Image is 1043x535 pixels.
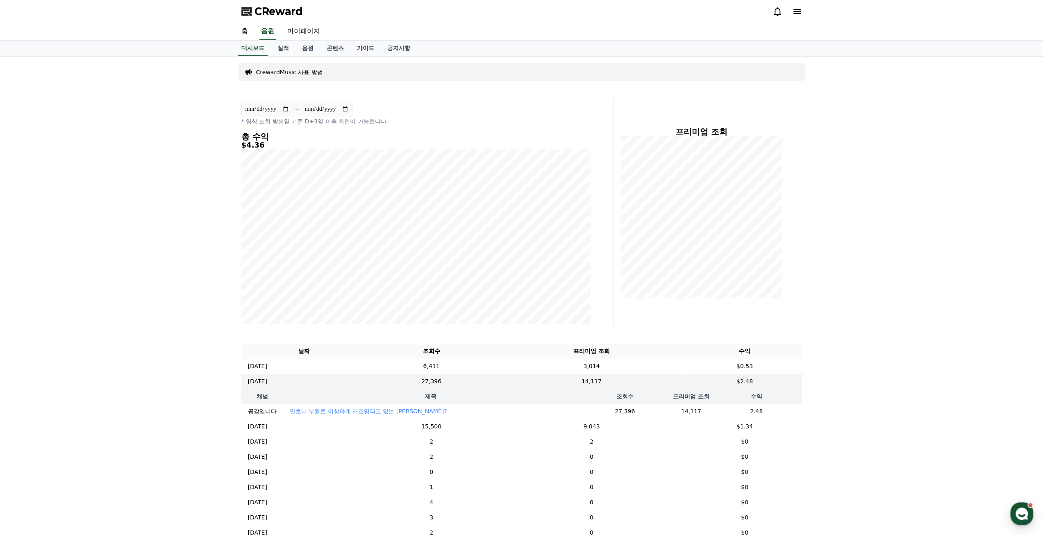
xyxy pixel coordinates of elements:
[687,495,802,510] td: $0
[241,5,303,18] a: CReward
[495,419,687,434] td: 9,043
[687,344,802,359] th: 수익
[235,23,255,40] a: 홈
[256,68,323,76] a: CrewardMusic 사용 방법
[671,404,711,419] td: 14,117
[687,480,802,495] td: $0
[367,374,496,389] td: 27,396
[281,23,327,40] a: 마이페이지
[241,132,591,141] h4: 총 수익
[248,362,267,371] p: [DATE]
[106,260,157,280] a: 설정
[579,389,671,404] th: 조회수
[711,389,802,404] th: 수익
[687,510,802,525] td: $0
[248,377,267,386] p: [DATE]
[495,495,687,510] td: 0
[248,468,267,476] p: [DATE]
[2,260,54,280] a: 홈
[687,374,802,389] td: $2.48
[320,41,350,56] a: 콘텐츠
[687,449,802,464] td: $0
[495,359,687,374] td: 3,014
[381,41,417,56] a: 공지사항
[495,510,687,525] td: 0
[367,344,496,359] th: 조회수
[495,464,687,480] td: 0
[687,434,802,449] td: $0
[687,464,802,480] td: $0
[495,480,687,495] td: 0
[241,141,591,149] h5: $4.36
[248,453,267,461] p: [DATE]
[367,464,496,480] td: 0
[620,127,782,136] h4: 프리미엄 조회
[248,422,267,431] p: [DATE]
[294,104,300,114] p: ~
[350,41,381,56] a: 가이드
[687,359,802,374] td: $0.53
[259,23,276,40] a: 음원
[26,272,31,279] span: 홈
[290,407,447,415] button: 안토니 부활로 이상하게 재조명되고 있는 [PERSON_NAME]?
[283,389,579,404] th: 제목
[241,117,591,125] p: * 영상 조회 발생일 기준 D+3일 이후 확인이 가능합니다.
[255,5,303,18] span: CReward
[248,483,267,492] p: [DATE]
[367,449,496,464] td: 2
[367,419,496,434] td: 15,500
[367,359,496,374] td: 6,411
[687,419,802,434] td: $1.34
[367,480,496,495] td: 1
[495,434,687,449] td: 2
[711,404,802,419] td: 2.48
[271,41,295,56] a: 실적
[238,41,268,56] a: 대시보드
[579,404,671,419] td: 27,396
[671,389,711,404] th: 프리미엄 조회
[295,41,320,56] a: 음원
[75,273,85,279] span: 대화
[241,404,283,419] td: 공감입니다
[367,434,496,449] td: 2
[495,374,687,389] td: 14,117
[241,389,283,404] th: 채널
[495,344,687,359] th: 프리미엄 조회
[367,495,496,510] td: 4
[495,449,687,464] td: 0
[367,510,496,525] td: 3
[54,260,106,280] a: 대화
[248,498,267,507] p: [DATE]
[248,513,267,522] p: [DATE]
[241,344,367,359] th: 날짜
[248,437,267,446] p: [DATE]
[127,272,136,279] span: 설정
